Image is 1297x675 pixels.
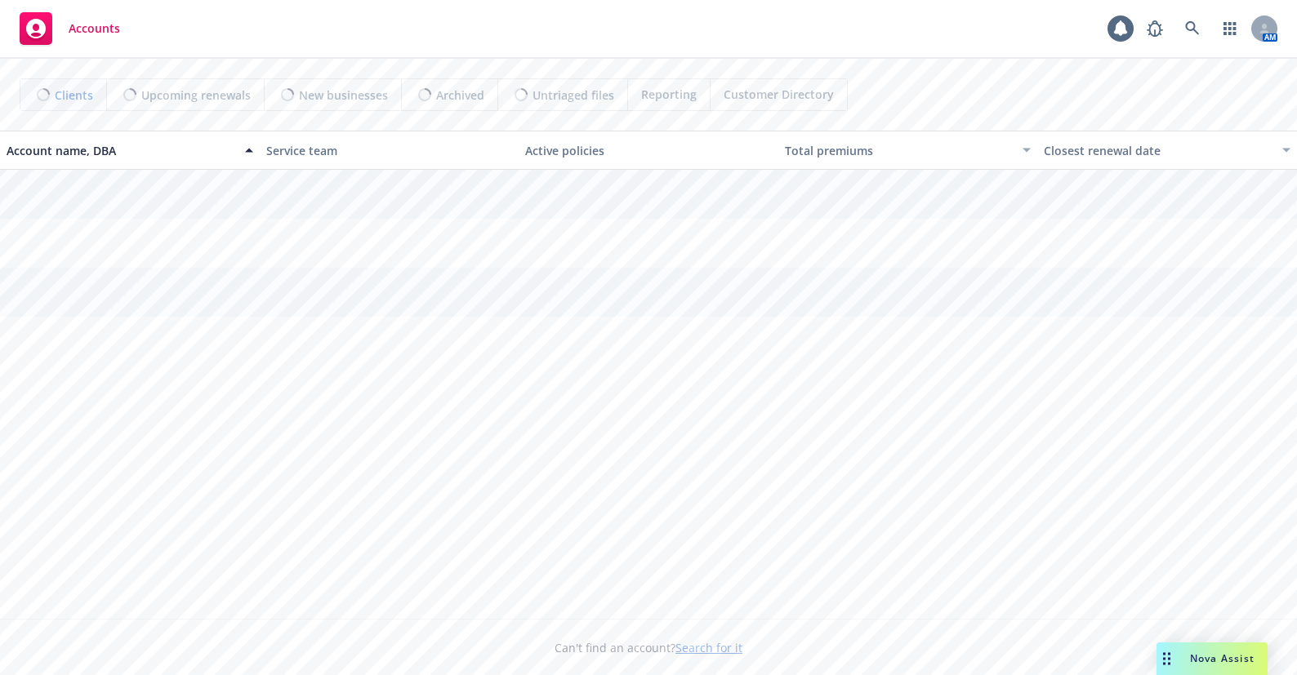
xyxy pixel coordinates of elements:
div: Active policies [525,142,772,159]
div: Total premiums [785,142,1014,159]
span: Archived [436,87,484,104]
a: Search for it [675,640,742,655]
div: Service team [266,142,513,159]
span: Untriaged files [533,87,614,104]
span: Can't find an account? [555,639,742,656]
span: Nova Assist [1190,651,1255,665]
button: Service team [260,131,519,170]
span: Clients [55,87,93,104]
span: Reporting [641,86,697,103]
span: New businesses [299,87,388,104]
div: Drag to move [1157,642,1177,675]
a: Accounts [13,6,127,51]
button: Closest renewal date [1037,131,1297,170]
a: Search [1176,12,1209,45]
span: Accounts [69,22,120,35]
span: Customer Directory [724,86,834,103]
div: Closest renewal date [1044,142,1272,159]
button: Nova Assist [1157,642,1268,675]
div: Account name, DBA [7,142,235,159]
a: Report a Bug [1139,12,1171,45]
button: Total premiums [778,131,1038,170]
a: Switch app [1214,12,1246,45]
button: Active policies [519,131,778,170]
span: Upcoming renewals [141,87,251,104]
